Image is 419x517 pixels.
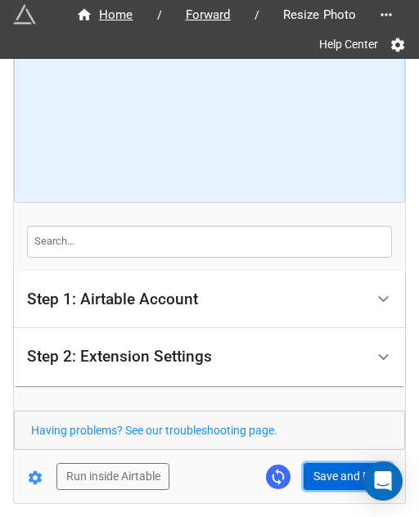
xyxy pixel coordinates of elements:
a: Having problems? See our troubleshooting page. [31,424,277,437]
iframe: How to Resize Images on Airtable in Bulk! [29,1,390,189]
a: Forward [169,5,248,25]
li: / [157,7,162,24]
a: Home [59,5,151,25]
nav: breadcrumb [59,5,373,25]
span: Forward [176,6,241,25]
a: Help Center [308,29,390,59]
div: Step 1: Airtable Account [27,291,198,308]
button: Save and Run [304,463,392,491]
div: Home [76,6,133,25]
div: Step 2: Extension Settings [14,328,405,386]
span: Resize Photo [273,6,367,25]
input: Search... [27,226,392,257]
div: Open Intercom Messenger [363,461,403,501]
div: Step 2: Extension Settings [27,348,212,365]
button: Run inside Airtable [56,463,169,491]
div: Step 1: Airtable Account [14,271,405,329]
img: miniextensions-icon.73ae0678.png [13,3,36,26]
li: / [255,7,259,24]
